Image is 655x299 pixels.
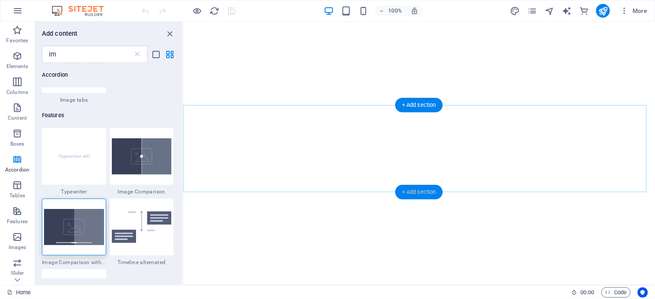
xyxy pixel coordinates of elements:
[42,259,106,266] span: Image Comparison with track
[11,270,24,277] p: Slider
[562,6,572,16] button: text_generator
[510,6,520,16] button: design
[605,287,627,298] span: Code
[527,6,538,16] button: pages
[210,6,220,16] i: Reload page
[42,199,106,266] div: Image Comparison with track
[638,287,648,298] button: Usercentrics
[10,140,25,147] p: Boxes
[42,70,174,80] h6: Accordion
[44,209,104,245] img: image-comparison-with-progress.svg
[44,137,104,176] img: Typewritereffect_thumbnail.svg
[151,49,161,59] button: list-view
[5,166,29,173] p: Accordion
[579,6,589,16] button: commerce
[9,244,26,251] p: Images
[42,188,106,195] span: Typewriter
[42,128,106,195] div: Typewriter
[112,211,172,243] img: timeline-alternated.svg
[587,289,588,296] span: :
[42,46,133,63] input: Search
[110,199,174,266] div: Timeline alternated
[42,110,174,121] h6: Features
[6,89,28,96] p: Columns
[110,128,174,195] div: Image Comparison
[7,218,28,225] p: Features
[112,138,172,174] img: image-comparison.svg
[8,115,27,121] p: Content
[110,188,174,195] span: Image Comparison
[7,287,31,298] a: Click to cancel selection. Double-click to open Pages
[395,185,443,199] div: + Add section
[544,6,554,16] i: Navigator
[596,4,610,18] button: publish
[50,6,114,16] img: Editor Logo
[375,6,406,16] button: 100%
[544,6,555,16] button: navigator
[42,97,106,103] span: Image tabs
[572,287,595,298] h6: Session time
[209,6,220,16] button: reload
[411,7,418,15] i: On resize automatically adjust zoom level to fit chosen device.
[598,6,608,16] i: Publish
[562,6,572,16] i: AI Writer
[42,28,78,39] h6: Add content
[510,6,520,16] i: Design (Ctrl+Alt+Y)
[395,98,443,112] div: + Add section
[620,6,648,15] span: More
[165,49,175,59] button: grid-view
[527,6,537,16] i: Pages (Ctrl+Alt+S)
[110,259,174,266] span: Timeline alternated
[617,4,651,18] button: More
[579,6,589,16] i: Commerce
[581,287,594,298] span: 00 00
[388,6,402,16] h6: 100%
[6,63,28,70] p: Elements
[165,28,175,39] button: close panel
[6,37,28,44] p: Favorites
[601,287,631,298] button: Code
[9,192,25,199] p: Tables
